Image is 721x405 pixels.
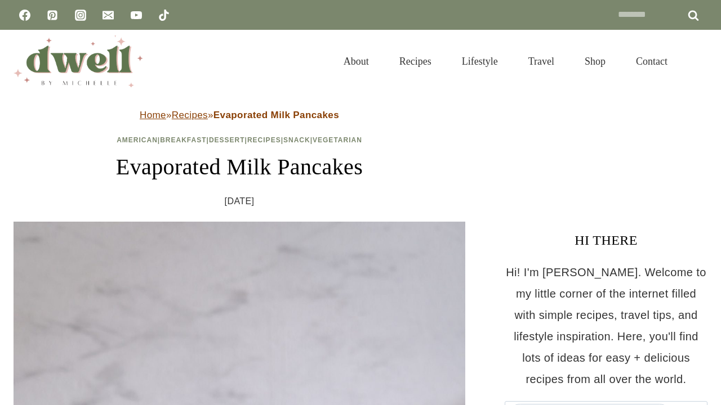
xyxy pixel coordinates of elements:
[513,42,569,81] a: Travel
[328,42,384,81] a: About
[384,42,447,81] a: Recipes
[172,110,208,120] a: Recipes
[247,136,281,144] a: Recipes
[328,42,683,81] nav: Primary Navigation
[69,4,92,26] a: Instagram
[447,42,513,81] a: Lifestyle
[41,4,64,26] a: Pinterest
[313,136,362,144] a: Vegetarian
[125,4,148,26] a: YouTube
[225,193,255,210] time: [DATE]
[569,42,621,81] a: Shop
[117,136,158,144] a: American
[688,52,707,71] button: View Search Form
[283,136,310,144] a: Snack
[505,230,707,250] h3: HI THERE
[160,136,206,144] a: Breakfast
[14,4,36,26] a: Facebook
[213,110,339,120] strong: Evaporated Milk Pancakes
[505,262,707,390] p: Hi! I'm [PERSON_NAME]. Welcome to my little corner of the internet filled with simple recipes, tr...
[14,35,143,87] img: DWELL by michelle
[117,136,362,144] span: | | | | |
[153,4,175,26] a: TikTok
[97,4,119,26] a: Email
[621,42,683,81] a: Contact
[140,110,166,120] a: Home
[209,136,245,144] a: Dessert
[140,110,339,120] span: » »
[14,150,465,184] h1: Evaporated Milk Pancakes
